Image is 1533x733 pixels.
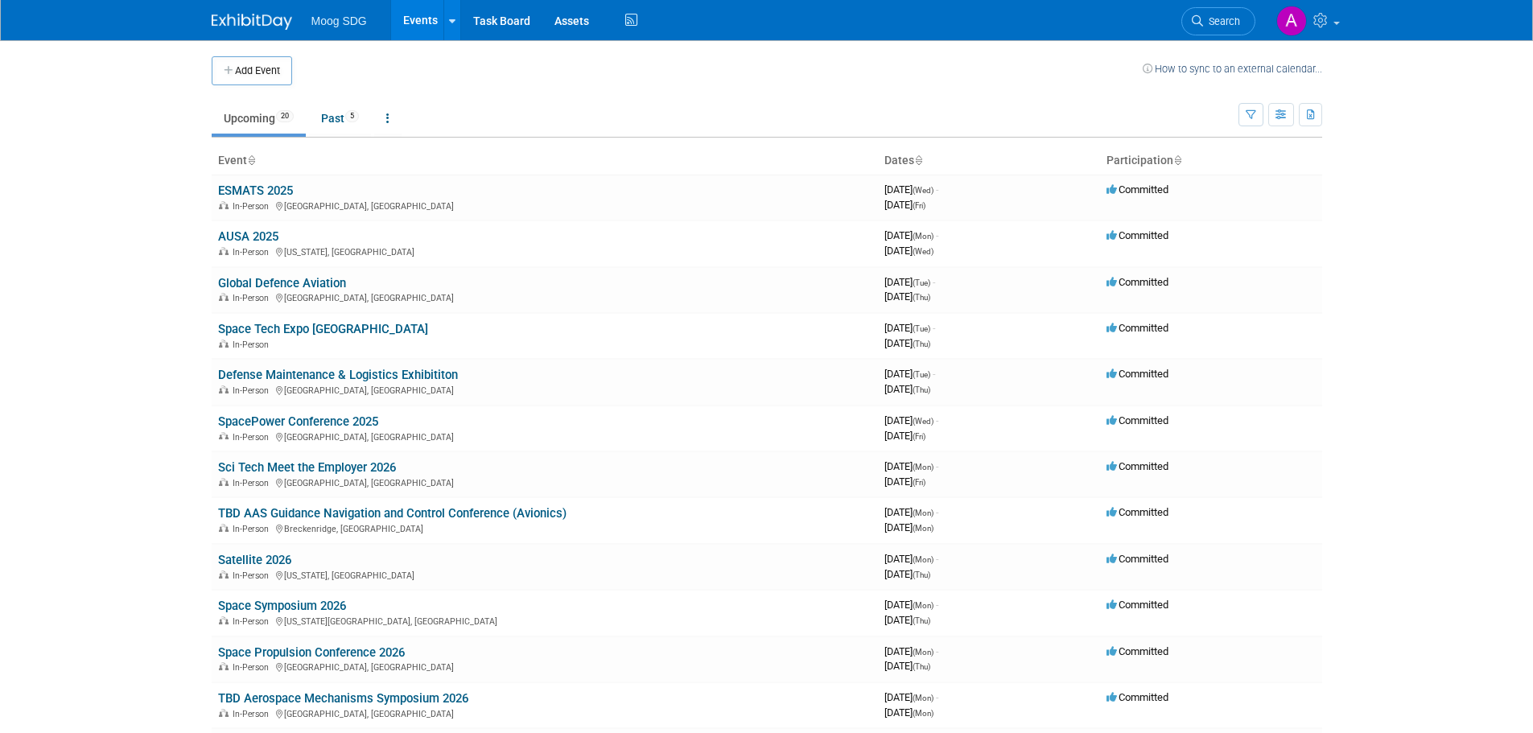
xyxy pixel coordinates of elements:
span: In-Person [233,247,274,257]
span: Committed [1106,183,1168,196]
a: ESMATS 2025 [218,183,293,198]
span: (Thu) [913,662,930,671]
a: Past5 [309,103,371,134]
span: (Mon) [913,463,933,472]
span: - [933,276,935,288]
span: (Wed) [913,417,933,426]
a: Sci Tech Meet the Employer 2026 [218,460,396,475]
span: [DATE] [884,660,930,672]
img: In-Person Event [219,201,229,209]
span: (Mon) [913,555,933,564]
span: [DATE] [884,506,938,518]
div: Breckenridge, [GEOGRAPHIC_DATA] [218,521,872,534]
span: (Tue) [913,278,930,287]
span: [DATE] [884,614,930,626]
img: ExhibitDay [212,14,292,30]
span: Committed [1106,276,1168,288]
span: (Mon) [913,232,933,241]
span: [DATE] [884,553,938,565]
div: [GEOGRAPHIC_DATA], [GEOGRAPHIC_DATA] [218,199,872,212]
a: Sort by Event Name [247,154,255,167]
a: TBD AAS Guidance Navigation and Control Conference (Avionics) [218,506,567,521]
div: [GEOGRAPHIC_DATA], [GEOGRAPHIC_DATA] [218,706,872,719]
span: In-Person [233,524,274,534]
span: In-Person [233,385,274,396]
span: (Thu) [913,293,930,302]
span: [DATE] [884,645,938,657]
span: (Thu) [913,385,930,394]
a: Space Tech Expo [GEOGRAPHIC_DATA] [218,322,428,336]
a: SpacePower Conference 2025 [218,414,378,429]
span: [DATE] [884,245,933,257]
a: AUSA 2025 [218,229,278,244]
span: Search [1203,15,1240,27]
span: (Tue) [913,324,930,333]
span: (Mon) [913,601,933,610]
span: - [936,691,938,703]
span: [DATE] [884,414,938,426]
img: In-Person Event [219,478,229,486]
a: TBD Aerospace Mechanisms Symposium 2026 [218,691,468,706]
span: - [936,553,938,565]
span: - [936,183,938,196]
span: In-Person [233,616,274,627]
span: (Fri) [913,478,925,487]
span: (Fri) [913,201,925,210]
img: In-Person Event [219,570,229,579]
span: [DATE] [884,521,933,533]
img: ALYSSA Szal [1276,6,1307,36]
span: [DATE] [884,183,938,196]
span: Committed [1106,691,1168,703]
a: Search [1181,7,1255,35]
span: Committed [1106,322,1168,334]
span: - [936,645,938,657]
span: In-Person [233,293,274,303]
span: (Mon) [913,509,933,517]
div: [GEOGRAPHIC_DATA], [GEOGRAPHIC_DATA] [218,290,872,303]
span: [DATE] [884,460,938,472]
span: - [936,460,938,472]
span: (Tue) [913,370,930,379]
span: In-Person [233,478,274,488]
img: In-Person Event [219,616,229,624]
span: - [936,599,938,611]
span: In-Person [233,662,274,673]
img: In-Person Event [219,432,229,440]
a: How to sync to an external calendar... [1143,63,1322,75]
span: [DATE] [884,276,935,288]
span: (Wed) [913,186,933,195]
span: [DATE] [884,383,930,395]
span: 20 [276,110,294,122]
th: Event [212,147,878,175]
span: In-Person [233,432,274,443]
img: In-Person Event [219,662,229,670]
a: Sort by Participation Type [1173,154,1181,167]
span: [DATE] [884,368,935,380]
span: (Fri) [913,432,925,441]
span: Committed [1106,506,1168,518]
span: [DATE] [884,568,930,580]
img: In-Person Event [219,340,229,348]
span: (Thu) [913,340,930,348]
span: (Thu) [913,616,930,625]
span: In-Person [233,709,274,719]
th: Dates [878,147,1100,175]
th: Participation [1100,147,1322,175]
a: Space Symposium 2026 [218,599,346,613]
span: [DATE] [884,229,938,241]
span: In-Person [233,340,274,350]
span: [DATE] [884,430,925,442]
span: In-Person [233,570,274,581]
span: (Thu) [913,570,930,579]
span: Committed [1106,414,1168,426]
span: [DATE] [884,199,925,211]
span: - [933,322,935,334]
span: [DATE] [884,476,925,488]
img: In-Person Event [219,385,229,393]
a: Satellite 2026 [218,553,291,567]
span: - [936,414,938,426]
span: [DATE] [884,290,930,303]
div: [US_STATE], [GEOGRAPHIC_DATA] [218,568,872,581]
span: - [936,506,938,518]
span: - [933,368,935,380]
